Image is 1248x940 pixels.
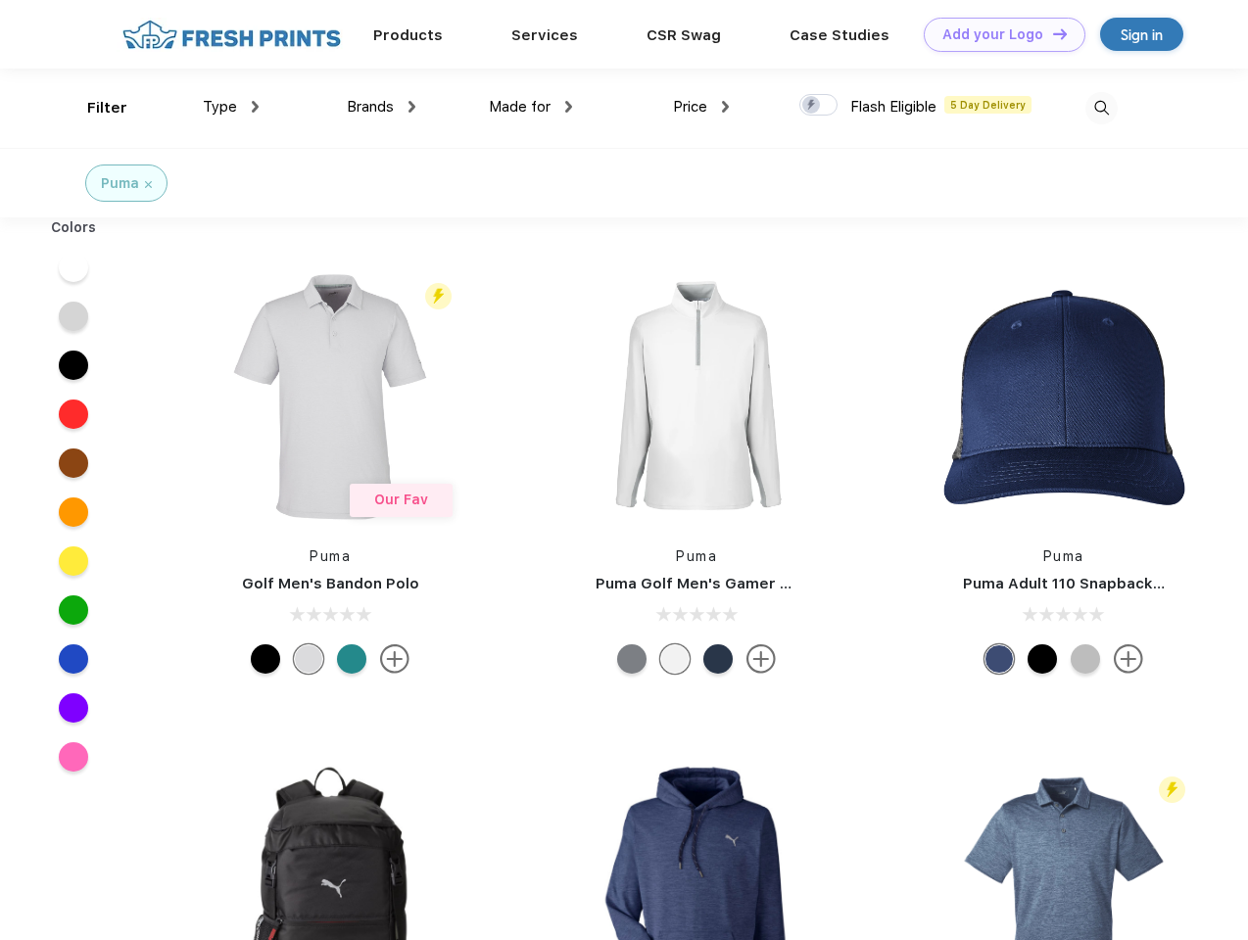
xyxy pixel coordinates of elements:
img: func=resize&h=266 [200,266,460,527]
a: Puma [310,548,351,564]
a: Puma Golf Men's Gamer Golf Quarter-Zip [596,575,905,592]
img: func=resize&h=266 [566,266,827,527]
span: Made for [489,98,551,116]
div: Quiet Shade [617,644,647,674]
img: fo%20logo%202.webp [117,18,347,52]
div: Puma [101,173,139,194]
img: dropdown.png [408,101,415,113]
a: Puma [1043,548,1084,564]
a: Products [373,26,443,44]
img: dropdown.png [252,101,259,113]
span: 5 Day Delivery [944,96,1032,114]
a: Sign in [1100,18,1183,51]
div: Sign in [1121,23,1163,46]
img: flash_active_toggle.svg [1159,776,1185,803]
img: dropdown.png [565,101,572,113]
div: Peacoat Qut Shd [984,644,1014,674]
img: func=resize&h=266 [934,266,1194,527]
div: Pma Blk Pma Blk [1028,644,1057,674]
img: desktop_search.svg [1085,92,1118,124]
a: Services [511,26,578,44]
div: Puma Black [251,644,280,674]
img: more.svg [1114,644,1143,674]
img: filter_cancel.svg [145,181,152,188]
a: Golf Men's Bandon Polo [242,575,419,592]
span: Brands [347,98,394,116]
span: Type [203,98,237,116]
div: High Rise [294,644,323,674]
div: Quarry with Brt Whit [1071,644,1100,674]
a: CSR Swag [647,26,721,44]
span: Flash Eligible [850,98,936,116]
div: Navy Blazer [703,644,733,674]
img: more.svg [380,644,409,674]
span: Price [673,98,707,116]
div: Green Lagoon [337,644,366,674]
img: more.svg [746,644,776,674]
img: DT [1053,28,1067,39]
div: Filter [87,97,127,119]
div: Colors [36,217,112,238]
a: Puma [676,548,717,564]
div: Add your Logo [942,26,1043,43]
img: dropdown.png [722,101,729,113]
span: Our Fav [374,492,428,507]
img: flash_active_toggle.svg [425,283,452,309]
div: Bright White [660,644,690,674]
